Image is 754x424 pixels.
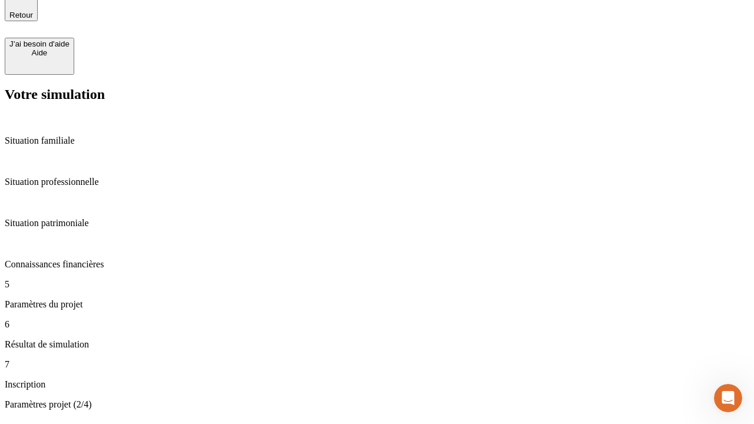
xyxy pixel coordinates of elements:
[5,218,749,228] p: Situation patrimoniale
[714,384,742,412] iframe: Intercom live chat
[5,38,74,75] button: J’ai besoin d'aideAide
[5,299,749,310] p: Paramètres du projet
[5,87,749,102] h2: Votre simulation
[5,379,749,390] p: Inscription
[9,39,70,48] div: J’ai besoin d'aide
[5,259,749,270] p: Connaissances financières
[5,279,749,290] p: 5
[5,339,749,350] p: Résultat de simulation
[5,135,749,146] p: Situation familiale
[9,11,33,19] span: Retour
[5,319,749,330] p: 6
[5,399,749,410] p: Paramètres projet (2/4)
[5,359,749,370] p: 7
[5,177,749,187] p: Situation professionnelle
[9,48,70,57] div: Aide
